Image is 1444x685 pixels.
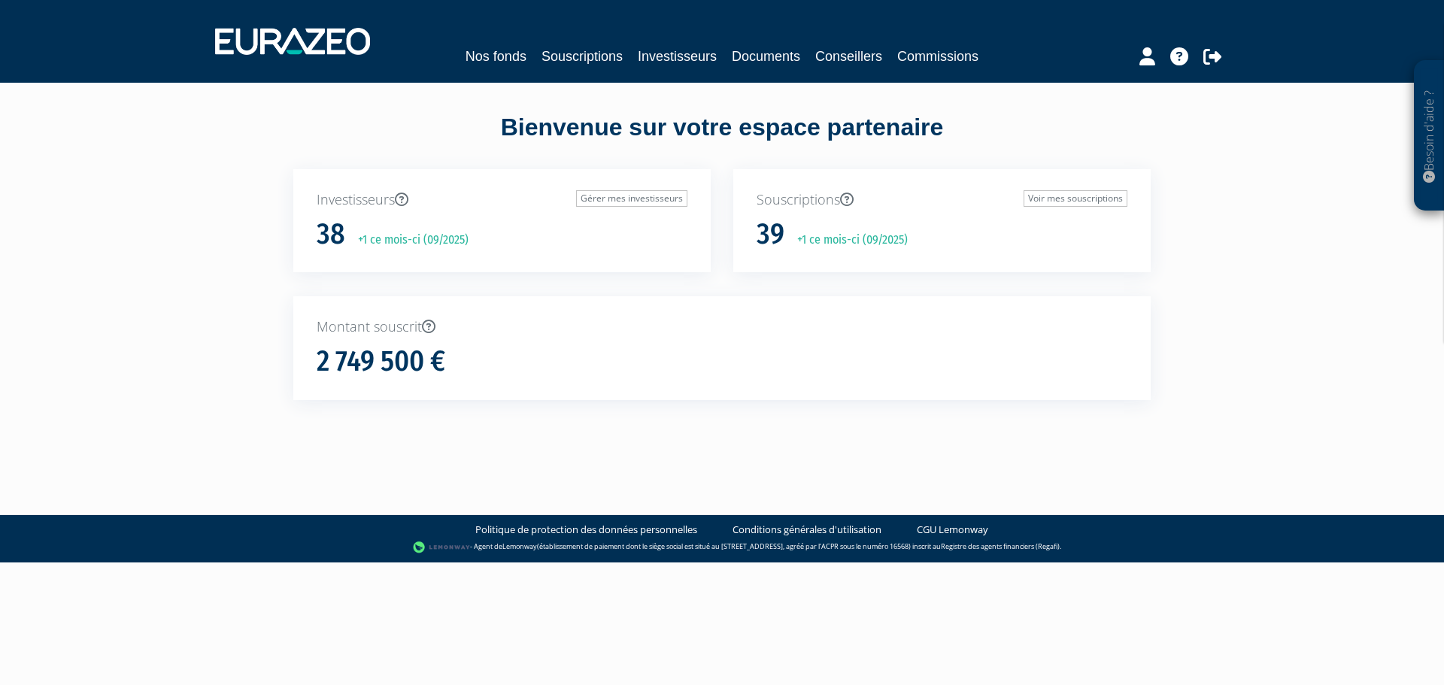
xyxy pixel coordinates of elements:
[215,28,370,55] img: 1732889491-logotype_eurazeo_blanc_rvb.png
[787,232,908,249] p: +1 ce mois-ci (09/2025)
[347,232,469,249] p: +1 ce mois-ci (09/2025)
[1421,68,1438,204] p: Besoin d'aide ?
[502,541,537,551] a: Lemonway
[413,540,471,555] img: logo-lemonway.png
[917,523,988,537] a: CGU Lemonway
[15,540,1429,555] div: - Agent de (établissement de paiement dont le siège social est situé au [STREET_ADDRESS], agréé p...
[941,541,1060,551] a: Registre des agents financiers (Regafi)
[317,190,687,210] p: Investisseurs
[733,523,881,537] a: Conditions générales d'utilisation
[815,46,882,67] a: Conseillers
[757,190,1127,210] p: Souscriptions
[757,219,784,250] h1: 39
[897,46,978,67] a: Commissions
[475,523,697,537] a: Politique de protection des données personnelles
[576,190,687,207] a: Gérer mes investisseurs
[282,111,1162,169] div: Bienvenue sur votre espace partenaire
[638,46,717,67] a: Investisseurs
[1024,190,1127,207] a: Voir mes souscriptions
[317,346,445,377] h1: 2 749 500 €
[466,46,526,67] a: Nos fonds
[317,219,345,250] h1: 38
[541,46,623,67] a: Souscriptions
[732,46,800,67] a: Documents
[317,317,1127,337] p: Montant souscrit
